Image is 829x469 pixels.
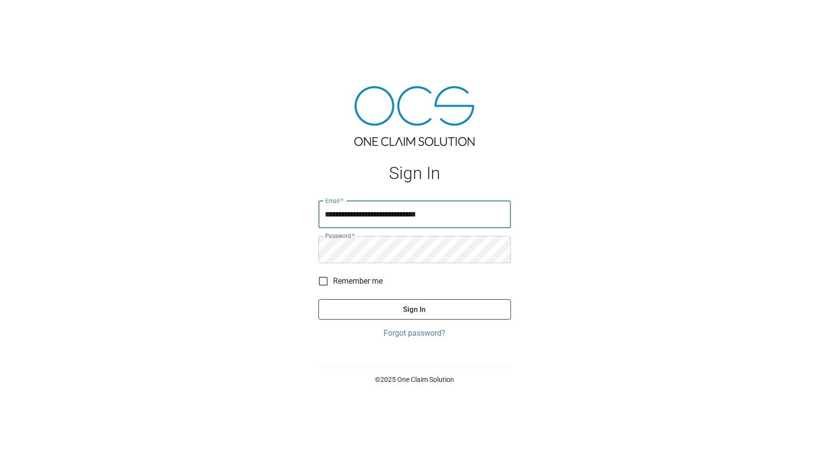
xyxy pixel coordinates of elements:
[12,6,51,25] img: ocs-logo-white-transparent.png
[318,299,511,320] button: Sign In
[354,86,475,146] img: ocs-logo-tra.png
[318,327,511,339] a: Forgot password?
[325,232,354,240] label: Password
[318,163,511,183] h1: Sign In
[318,375,511,384] p: © 2025 One Claim Solution
[334,275,383,287] span: Remember me
[325,197,344,205] label: Email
